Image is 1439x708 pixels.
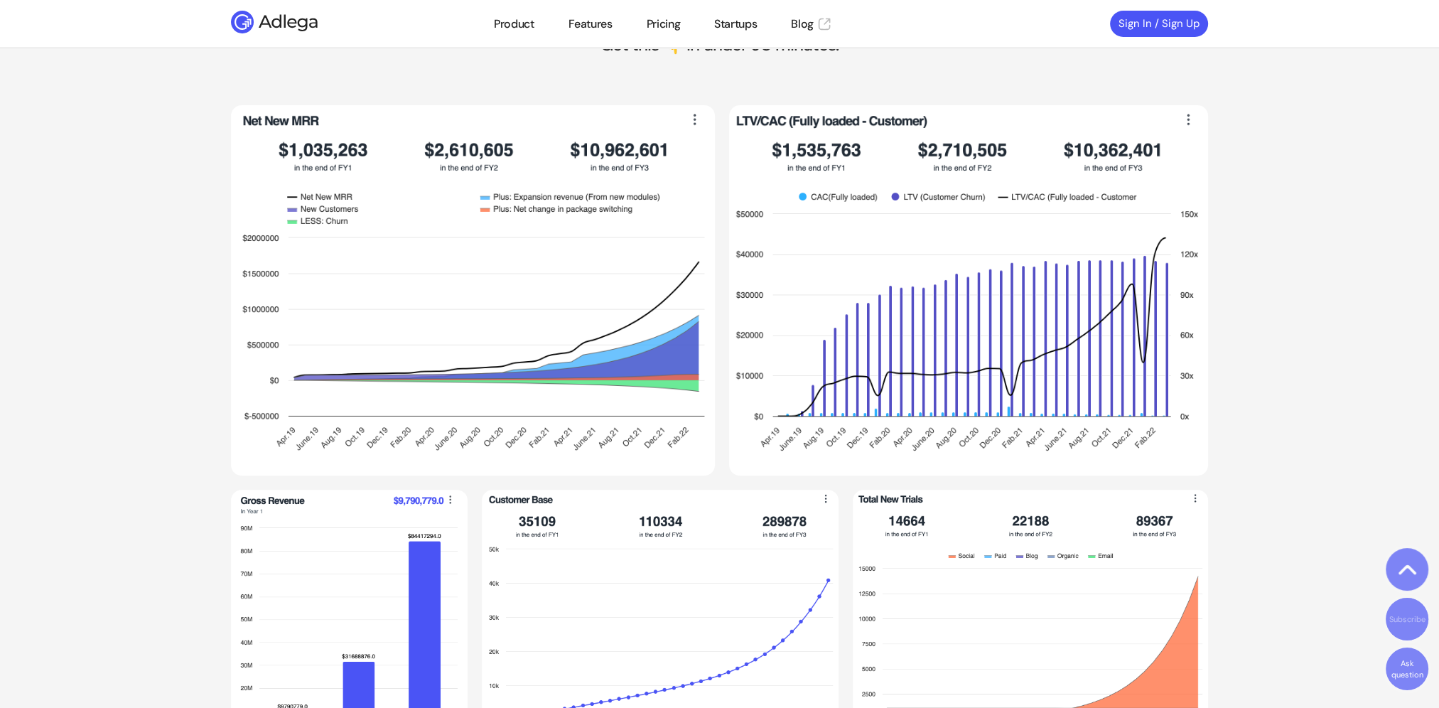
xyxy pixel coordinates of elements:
img: Adlega logo [231,11,370,33]
a: Features [568,16,612,33]
a: Product [494,16,534,33]
a: Blog [791,16,831,33]
img: Net new MRR Adlega chart [212,91,733,484]
a: Sign In / Sign Up [1110,11,1208,37]
span: question [1391,670,1423,680]
a: Startups [714,16,757,33]
a: Pricing [647,16,680,33]
span: Ask [1401,658,1414,668]
img: Cal-ltv Adlega chart [711,91,1226,482]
